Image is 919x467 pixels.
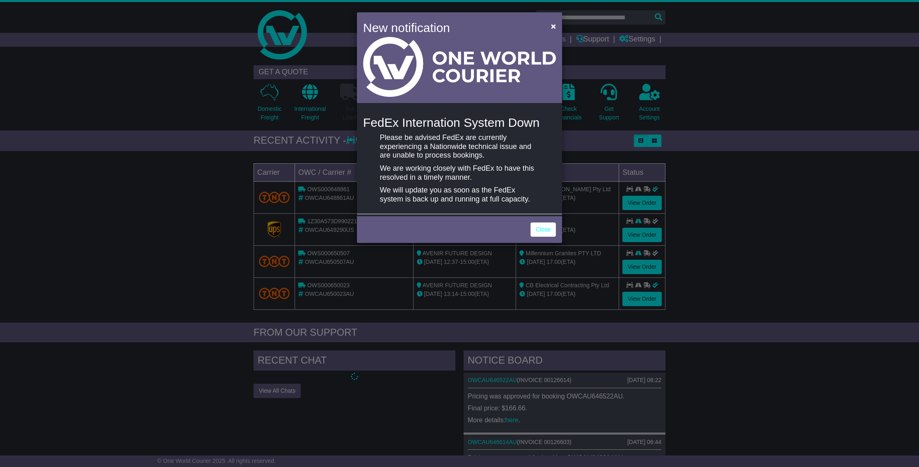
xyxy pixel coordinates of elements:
span: × [551,21,556,31]
button: Close [547,18,560,34]
a: Close [530,222,556,237]
p: Please be advised FedEx are currently experiencing a Nationwide technical issue and are unable to... [380,133,539,160]
img: Light [363,37,556,97]
h4: New notification [363,18,539,37]
p: We will update you as soon as the FedEx system is back up and running at full capacity. [380,186,539,204]
h4: FedEx Internation System Down [363,116,556,129]
p: We are working closely with FedEx to have this resolved in a timely manner. [380,164,539,182]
